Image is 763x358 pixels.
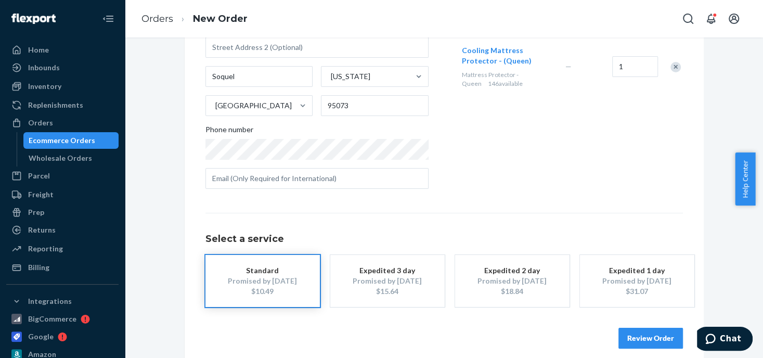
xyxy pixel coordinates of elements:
[6,240,119,257] a: Reporting
[612,56,658,77] input: Quantity
[6,222,119,238] a: Returns
[330,71,331,82] input: [US_STATE]
[331,71,370,82] div: [US_STATE]
[205,66,313,87] input: City
[330,255,445,307] button: Expedited 3 dayPromised by [DATE]$15.64
[221,286,304,297] div: $10.49
[28,171,50,181] div: Parcel
[28,314,76,324] div: BigCommerce
[205,124,253,139] span: Phone number
[28,225,56,235] div: Returns
[221,265,304,276] div: Standard
[28,100,83,110] div: Replenishments
[205,255,320,307] button: StandardPromised by [DATE]$10.49
[462,46,532,65] span: Cooling Mattress Protector - (Queen)
[6,42,119,58] a: Home
[98,8,119,29] button: Close Navigation
[6,204,119,221] a: Prep
[28,331,54,342] div: Google
[11,14,56,24] img: Flexport logo
[205,234,683,245] h1: Select a service
[205,37,429,58] input: Street Address 2 (Optional)
[28,189,54,200] div: Freight
[28,296,72,306] div: Integrations
[462,45,553,66] button: Cooling Mattress Protector - (Queen)
[346,286,429,297] div: $15.64
[193,13,248,24] a: New Order
[6,311,119,327] a: BigCommerce
[455,255,570,307] button: Expedited 2 dayPromised by [DATE]$18.84
[701,8,721,29] button: Open notifications
[471,265,554,276] div: Expedited 2 day
[28,118,53,128] div: Orders
[214,100,215,111] input: [GEOGRAPHIC_DATA]
[596,265,679,276] div: Expedited 1 day
[321,95,429,116] input: ZIP Code
[29,135,95,146] div: Ecommerce Orders
[29,153,92,163] div: Wholesale Orders
[28,244,63,254] div: Reporting
[221,276,304,286] div: Promised by [DATE]
[141,13,173,24] a: Orders
[28,262,49,273] div: Billing
[618,328,683,349] button: Review Order
[28,81,61,92] div: Inventory
[565,62,572,71] span: —
[23,132,119,149] a: Ecommerce Orders
[133,4,256,34] ol: breadcrumbs
[28,62,60,73] div: Inbounds
[488,80,523,87] span: 146 available
[346,265,429,276] div: Expedited 3 day
[596,276,679,286] div: Promised by [DATE]
[735,152,755,206] button: Help Center
[580,255,694,307] button: Expedited 1 dayPromised by [DATE]$31.07
[6,114,119,131] a: Orders
[28,45,49,55] div: Home
[6,78,119,95] a: Inventory
[6,59,119,76] a: Inbounds
[596,286,679,297] div: $31.07
[670,62,681,72] div: Remove Item
[28,207,44,218] div: Prep
[215,100,292,111] div: [GEOGRAPHIC_DATA]
[346,276,429,286] div: Promised by [DATE]
[678,8,699,29] button: Open Search Box
[471,276,554,286] div: Promised by [DATE]
[6,168,119,184] a: Parcel
[205,168,429,189] input: Email (Only Required for International)
[471,286,554,297] div: $18.84
[6,259,119,276] a: Billing
[723,8,744,29] button: Open account menu
[6,293,119,310] button: Integrations
[23,150,119,167] a: Wholesale Orders
[6,97,119,113] a: Replenishments
[6,328,119,345] a: Google
[462,71,519,87] span: Mattress Protector - Queen
[697,327,753,353] iframe: Opens a widget where you can chat to one of our agents
[6,186,119,203] a: Freight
